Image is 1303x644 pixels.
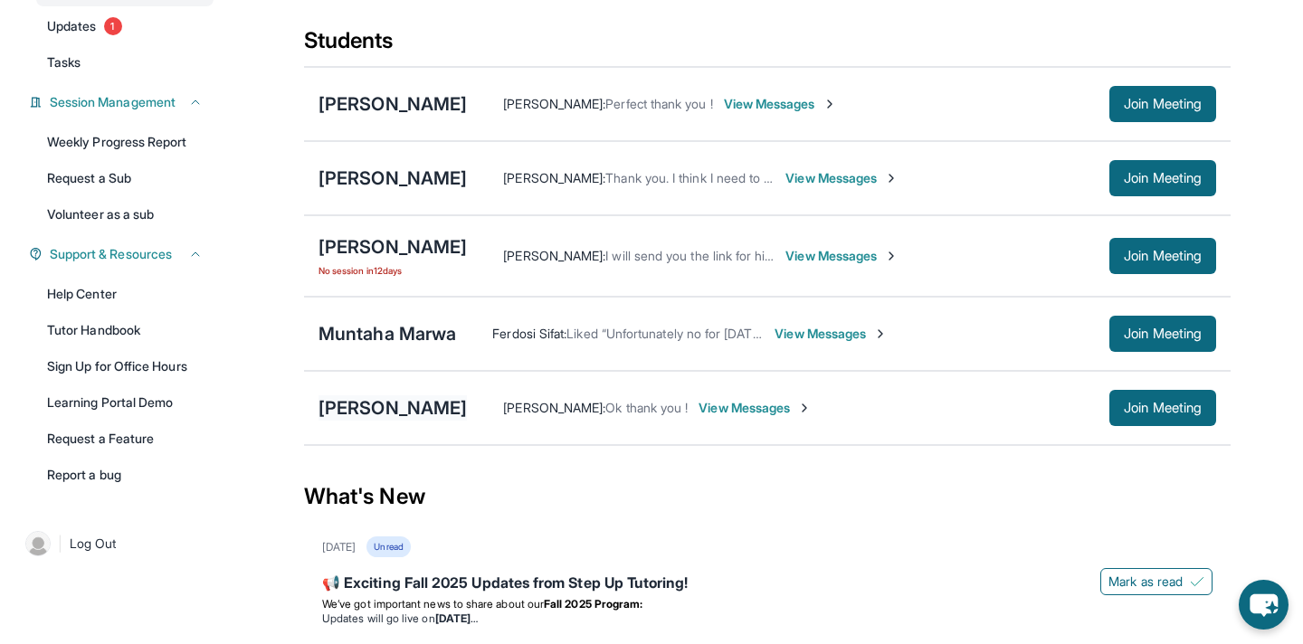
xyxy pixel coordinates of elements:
span: Ok thank you ! [605,400,688,415]
div: [DATE] [322,540,356,554]
img: Mark as read [1190,574,1204,589]
span: Join Meeting [1124,173,1202,184]
span: View Messages [785,247,899,265]
span: View Messages [699,399,812,417]
span: [PERSON_NAME] : [503,248,605,263]
div: [PERSON_NAME] [319,166,467,191]
img: Chevron-Right [884,171,899,185]
span: We’ve got important news to share about our [322,597,544,611]
span: Session Management [50,93,176,111]
a: Sign Up for Office Hours [36,350,214,383]
div: Students [304,26,1231,66]
button: Mark as read [1100,568,1213,595]
button: Join Meeting [1109,86,1216,122]
span: I will send you the link for his student portal where you can access everything he will need [605,248,1122,263]
span: Log Out [70,535,117,553]
button: Join Meeting [1109,316,1216,352]
span: Join Meeting [1124,99,1202,109]
img: Chevron-Right [884,249,899,263]
a: Request a Sub [36,162,214,194]
span: Join Meeting [1124,402,1202,413]
a: Weekly Progress Report [36,126,214,158]
span: View Messages [775,325,888,343]
button: Join Meeting [1109,160,1216,196]
span: View Messages [785,169,899,187]
button: Session Management [43,93,203,111]
button: Join Meeting [1109,238,1216,274]
img: Chevron-Right [873,327,888,341]
button: Join Meeting [1109,390,1216,426]
div: Muntaha Marwa [319,321,456,346]
a: Updates1 [36,10,214,43]
div: 📢 Exciting Fall 2025 Updates from Step Up Tutoring! [322,572,1213,597]
button: Support & Resources [43,245,203,263]
img: user-img [25,531,51,556]
div: [PERSON_NAME] [319,395,467,421]
li: Updates will go live on [322,611,1213,626]
span: Mark as read [1108,573,1183,591]
a: Tutor Handbook [36,314,214,346]
span: [PERSON_NAME] : [503,96,605,111]
a: |Log Out [18,524,214,563]
span: [PERSON_NAME] : [503,400,605,415]
img: Chevron-Right [797,401,812,415]
span: Updates [47,17,97,35]
span: View Messages [724,95,837,113]
a: Tasks [36,46,214,79]
span: Tasks [47,53,81,71]
span: [PERSON_NAME] : [503,170,605,185]
img: Chevron-Right [823,97,837,111]
div: [PERSON_NAME] [319,91,467,117]
a: Request a Feature [36,422,214,455]
a: Learning Portal Demo [36,386,214,419]
button: chat-button [1239,580,1289,630]
span: Ferdosi Sifat : [492,326,566,341]
span: Support & Resources [50,245,172,263]
span: 1 [104,17,122,35]
div: [PERSON_NAME] [319,234,467,260]
span: Thank you. I think I need to contact step up for changing his schedule. Thank you again! [605,170,1106,185]
div: What's New [304,457,1231,536]
span: | [58,533,62,554]
strong: [DATE] [435,611,478,625]
span: Join Meeting [1124,328,1202,339]
a: Volunteer as a sub [36,198,214,231]
a: Report a bug [36,459,214,491]
span: Join Meeting [1124,251,1202,261]
span: No session in 12 days [319,263,467,278]
div: Unread [366,536,410,557]
span: Liked “Unfortunately no for [DATE] we will start [DATE]” [566,326,882,341]
a: Help Center [36,278,214,310]
span: Perfect thank you ! [605,96,712,111]
strong: Fall 2025 Program: [544,597,642,611]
